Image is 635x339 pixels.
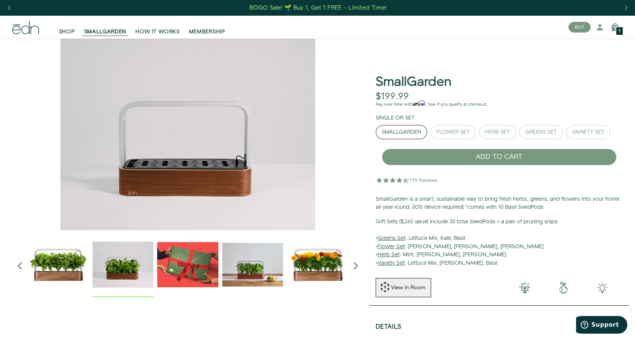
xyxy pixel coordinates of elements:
i: Next slide [348,258,363,273]
div: View in Room [390,284,426,292]
button: View in Room [376,278,431,297]
u: Greens Set [378,234,405,242]
div: 3 / 6 [157,234,218,297]
img: green-earth.png [544,282,583,293]
div: Flower Set [436,129,470,135]
div: $199.99 [376,91,409,102]
div: 5 / 6 [287,234,348,297]
div: SmallGarden [382,129,421,135]
button: Herb Set [479,125,516,139]
div: 4 / 6 [222,234,283,297]
img: 001-light-bulb.png [505,282,544,293]
button: Variety Set [566,125,611,139]
u: Flower Set [378,243,405,251]
p: • : Lettuce Mix, Kale, Basil • : [PERSON_NAME], [PERSON_NAME], [PERSON_NAME] • : Mint, [PERSON_NA... [376,218,623,268]
a: HOW IT WORKS [131,19,184,36]
span: HOW IT WORKS [135,28,179,36]
button: BUY [568,22,591,33]
span: Affirm [413,101,425,106]
h1: SmallGarden [376,75,451,89]
b: Gift Sets ($265 value) Include 30 total SeedPods + a pair of pruning snips: [376,218,559,226]
button: SmallGarden [376,125,427,139]
img: edn-smallgarden-tech.png [583,282,622,293]
div: BOGO Sale! 🌱 Buy 1, Get 1 FREE – Limited Time! [249,4,387,12]
div: Variety Set [572,129,604,135]
div: 2 / 6 [12,39,363,230]
span: SHOP [59,28,75,36]
a: SHOP [54,19,80,36]
u: Variety Set [378,259,405,267]
img: edn-smallgarden-marigold-hero-SLV-2000px_1024x.png [287,234,348,295]
button: Greens Set [519,125,563,139]
img: 4.5 star rating [376,172,439,188]
img: edn-trim-basil.2021-09-07_14_55_24_4096x.gif [12,39,363,230]
a: SMALLGARDEN [80,19,131,36]
u: Herb Set [378,251,400,259]
i: Previous slide [12,258,28,273]
iframe: Opens a widget where you can find more information [576,316,627,335]
button: ADD TO CART [382,149,617,165]
p: Pay over time with . See if you qualify at checkout. [376,101,623,108]
img: EMAILS_-_Holiday_21_PT1_28_9986b34a-7908-4121-b1c1-9595d1e43abe_1024x.png [157,234,218,295]
label: Single or Set [376,114,415,122]
div: Herb Set [485,129,510,135]
p: SmallGarden is a smart, sustainable way to bring fresh herbs, greens, and flowers into your home ... [376,195,623,212]
span: 1 [619,29,620,33]
a: MEMBERSHIP [184,19,230,36]
span: MEMBERSHIP [189,28,225,36]
img: Official-EDN-SMALLGARDEN-HERB-HERO-SLV-2000px_1024x.png [28,234,89,295]
div: 2 / 6 [93,234,154,297]
img: edn-trim-basil.2021-09-07_14_55_24_1024x.gif [93,234,154,295]
a: BOGO Sale! 🌱 Buy 1, Get 1 FREE – Limited Time! [249,2,388,14]
h5: Details [376,324,402,332]
span: SMALLGARDEN [84,28,127,36]
div: Greens Set [525,129,557,135]
div: 1 / 6 [28,234,89,297]
button: Flower Set [430,125,476,139]
img: edn-smallgarden-mixed-herbs-table-product-2000px_1024x.jpg [222,234,283,295]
